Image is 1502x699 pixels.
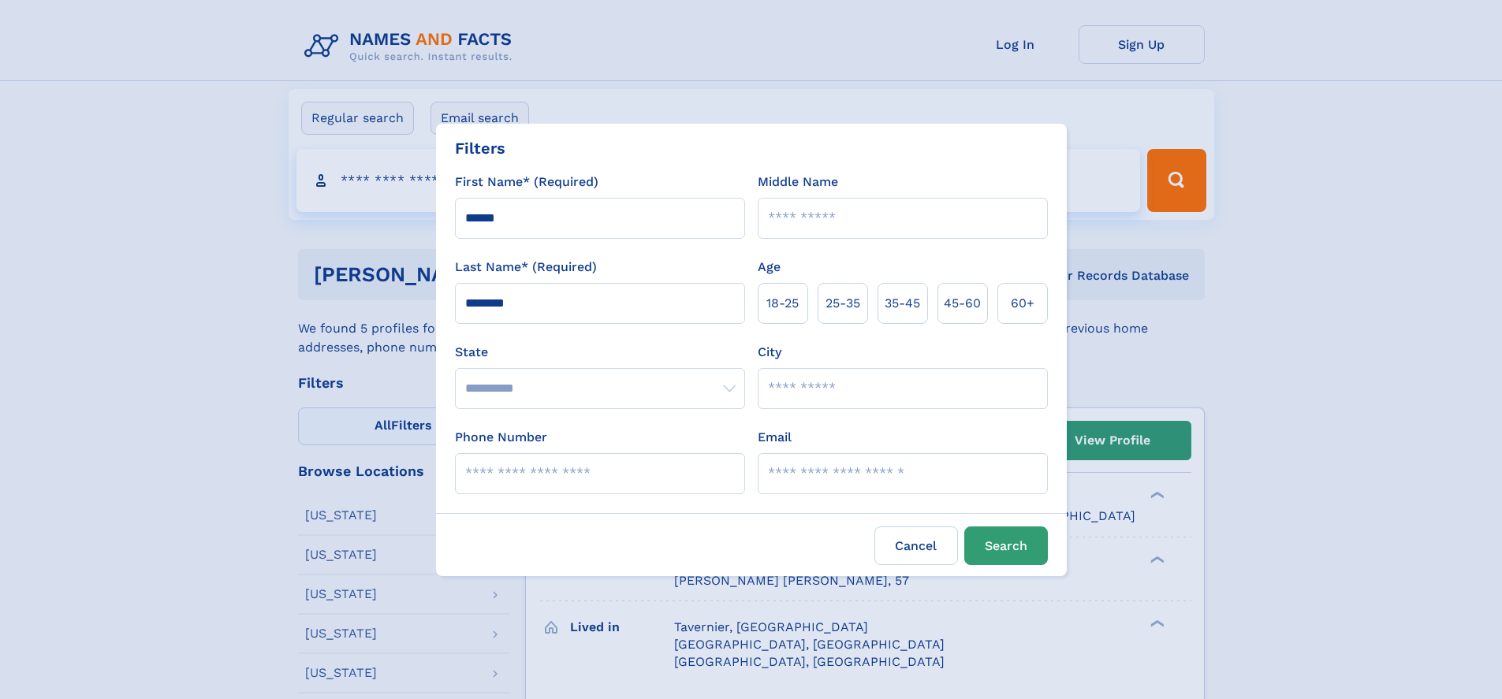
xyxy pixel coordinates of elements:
label: Phone Number [455,428,547,447]
label: Middle Name [758,173,838,191]
label: Email [758,428,792,447]
label: State [455,343,745,362]
span: 25‑35 [826,294,860,313]
span: 45‑60 [944,294,981,313]
label: Cancel [874,526,958,565]
label: City [758,343,781,362]
label: Last Name* (Required) [455,258,597,277]
span: 35‑45 [885,294,920,313]
span: 60+ [1011,294,1034,313]
label: First Name* (Required) [455,173,598,191]
span: 18‑25 [766,294,799,313]
button: Search [964,526,1048,565]
div: Filters [455,136,505,160]
label: Age [758,258,781,277]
